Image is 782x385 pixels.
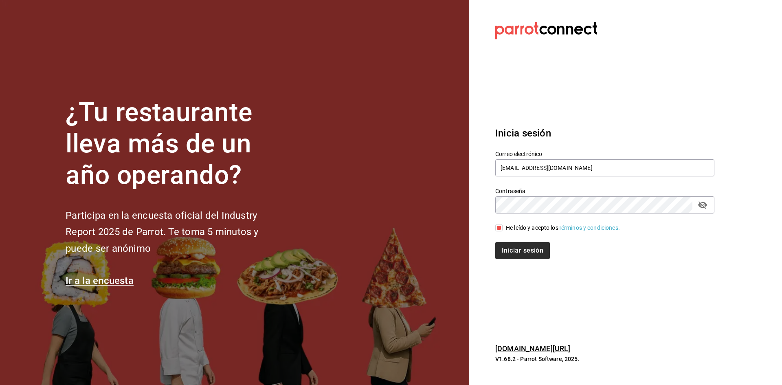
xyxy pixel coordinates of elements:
a: [DOMAIN_NAME][URL] [495,344,570,353]
div: He leído y acepto los [506,224,620,232]
button: Iniciar sesión [495,242,550,259]
button: passwordField [696,198,710,212]
a: Términos y condiciones. [558,224,620,231]
input: Ingresa tu correo electrónico [495,159,714,176]
h3: Inicia sesión [495,126,714,141]
a: Ir a la encuesta [66,275,134,286]
label: Contraseña [495,188,714,194]
label: Correo electrónico [495,151,714,157]
h2: Participa en la encuesta oficial del Industry Report 2025 de Parrot. Te toma 5 minutos y puede se... [66,207,286,257]
p: V1.68.2 - Parrot Software, 2025. [495,355,714,363]
h1: ¿Tu restaurante lleva más de un año operando? [66,97,286,191]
